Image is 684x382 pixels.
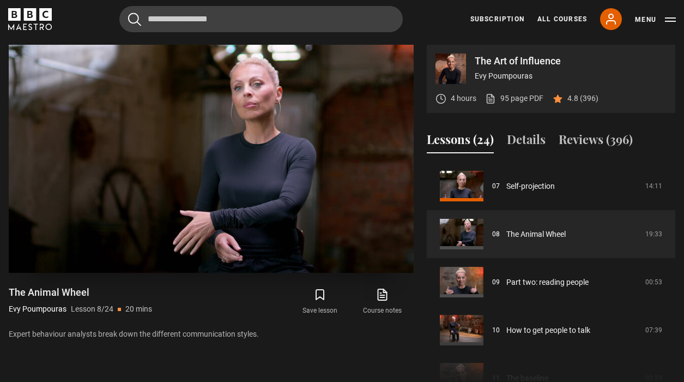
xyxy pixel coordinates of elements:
a: All Courses [537,14,587,24]
button: Reviews (396) [559,130,633,153]
a: How to get people to talk [506,325,590,336]
a: Course notes [352,286,414,318]
button: Toggle navigation [635,14,676,25]
svg: BBC Maestro [8,8,52,30]
p: Evy Poumpouras [9,303,66,315]
video-js: Video Player [9,45,414,273]
p: 20 mins [125,303,152,315]
a: The Animal Wheel [506,229,566,240]
button: Lessons (24) [427,130,494,153]
button: Save lesson [289,286,351,318]
a: Self-projection [506,181,555,192]
a: Part two: reading people [506,277,589,288]
p: 4.8 (396) [567,93,598,104]
input: Search [119,6,403,32]
a: Subscription [470,14,524,24]
button: Submit the search query [128,13,141,26]
p: The Art of Influence [475,56,667,66]
p: 4 hours [451,93,476,104]
a: 95 page PDF [485,93,543,104]
button: Details [507,130,546,153]
h1: The Animal Wheel [9,286,152,299]
p: Lesson 8/24 [71,303,113,315]
p: Evy Poumpouras [475,70,667,82]
p: Expert behaviour analysts break down the different communication styles. [9,329,414,340]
